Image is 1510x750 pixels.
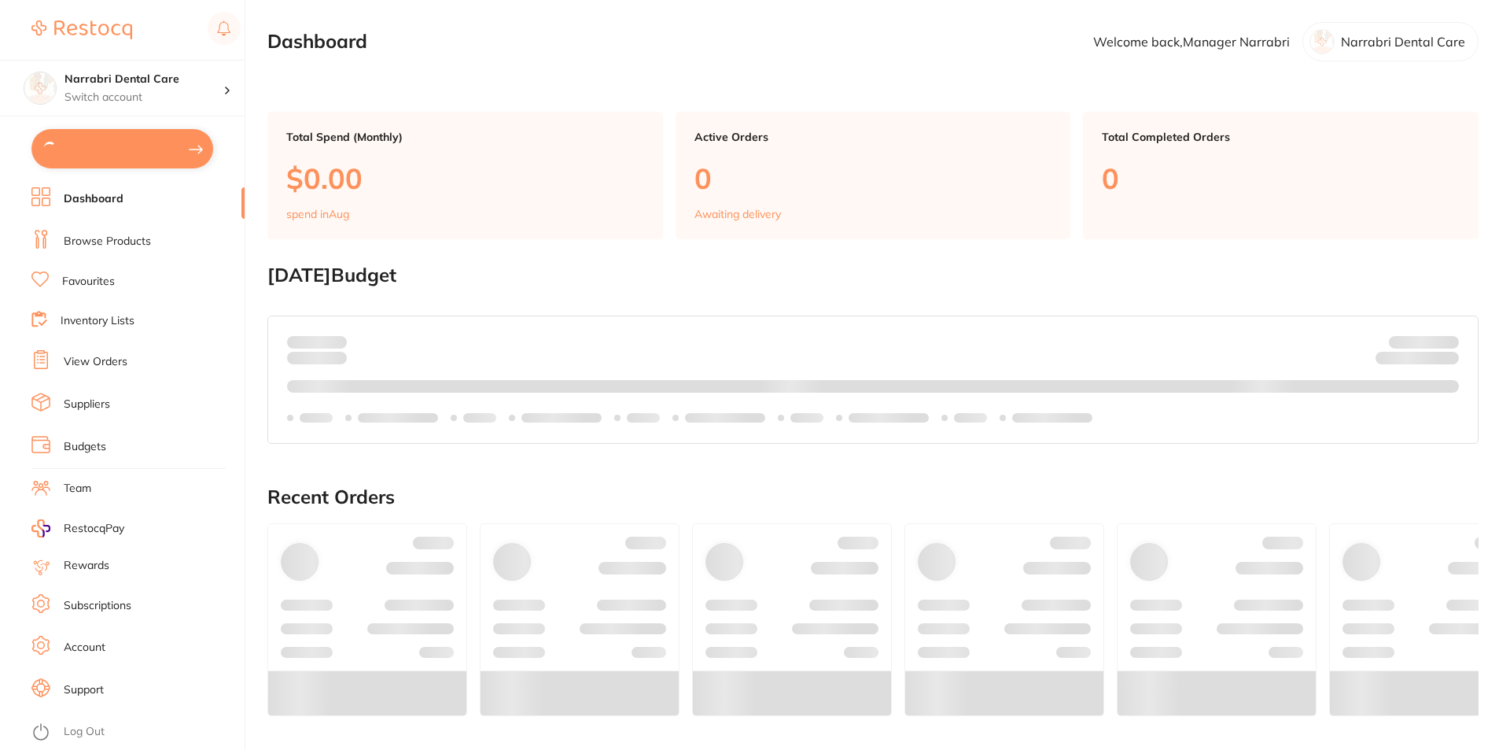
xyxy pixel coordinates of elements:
p: 0 [694,162,1052,194]
p: Labels [790,412,823,424]
a: View Orders [64,354,127,370]
p: Welcome back, Manager Narrabri [1093,35,1290,49]
a: Account [64,640,105,656]
img: RestocqPay [31,519,50,538]
p: Active Orders [694,131,1052,143]
a: Budgets [64,439,106,455]
p: Budget: [1389,335,1459,348]
p: Labels [463,412,496,424]
strong: $0.00 [319,334,347,349]
a: Total Completed Orders0 [1083,112,1479,239]
a: Inventory Lists [61,313,134,329]
p: Labels extended [849,412,929,424]
p: Total Completed Orders [1102,131,1460,143]
span: RestocqPay [64,521,124,537]
a: Log Out [64,724,105,740]
p: Narrabri Dental Care [1341,35,1465,49]
p: Labels extended [1012,412,1092,424]
a: Suppliers [64,397,110,412]
a: Total Spend (Monthly)$0.00spend inAug [267,112,663,239]
p: Spent: [287,335,347,348]
p: spend in Aug [286,208,349,220]
img: Narrabri Dental Care [24,72,56,104]
a: Browse Products [64,234,151,249]
p: Labels extended [358,412,438,424]
a: Favourites [62,274,115,290]
h2: [DATE] Budget [267,264,1479,286]
strong: $NaN [1428,334,1459,349]
a: RestocqPay [31,519,124,538]
h2: Dashboard [267,31,367,53]
p: $0.00 [286,162,644,194]
a: Restocq Logo [31,12,132,48]
a: Support [64,682,104,698]
p: Labels [954,412,987,424]
strong: $0.00 [1431,354,1459,368]
p: Total Spend (Monthly) [286,131,644,143]
button: Log Out [31,720,240,745]
p: Awaiting delivery [694,208,781,220]
a: Rewards [64,558,109,574]
img: Restocq Logo [31,20,132,39]
h2: Recent Orders [267,486,1479,508]
a: Subscriptions [64,598,131,614]
p: month [287,349,347,368]
p: Switch account [64,90,223,105]
a: Dashboard [64,191,123,207]
p: Labels extended [685,412,765,424]
h4: Narrabri Dental Care [64,72,223,87]
p: Labels [300,412,333,424]
p: Labels [627,412,660,424]
p: Remaining: [1376,349,1459,368]
a: Active Orders0Awaiting delivery [676,112,1071,239]
p: Labels extended [521,412,602,424]
p: 0 [1102,162,1460,194]
a: Team [64,481,91,497]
